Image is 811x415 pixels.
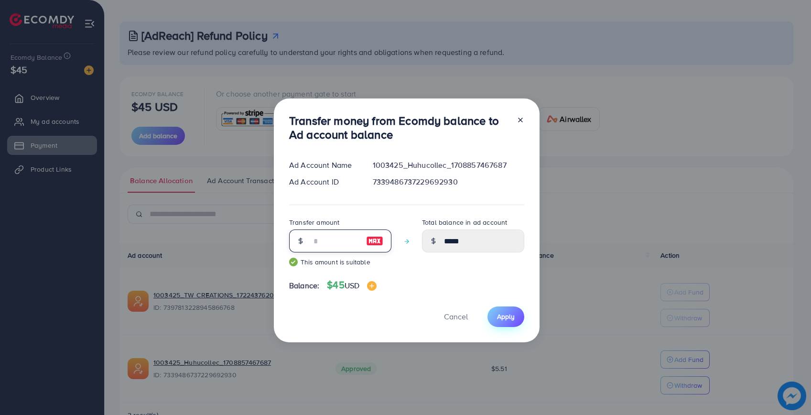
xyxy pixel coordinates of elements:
img: image [366,235,383,247]
h4: $45 [327,279,377,291]
button: Cancel [432,306,480,327]
span: Apply [497,312,515,321]
small: This amount is suitable [289,257,391,267]
img: image [367,281,377,291]
h3: Transfer money from Ecomdy balance to Ad account balance [289,114,509,142]
div: Ad Account ID [281,176,365,187]
span: Balance: [289,280,319,291]
button: Apply [487,306,524,327]
div: Ad Account Name [281,160,365,171]
span: USD [345,280,359,291]
label: Transfer amount [289,218,339,227]
label: Total balance in ad account [422,218,507,227]
div: 7339486737229692930 [365,176,532,187]
img: guide [289,258,298,266]
div: 1003425_Huhucollec_1708857467687 [365,160,532,171]
span: Cancel [444,311,468,322]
